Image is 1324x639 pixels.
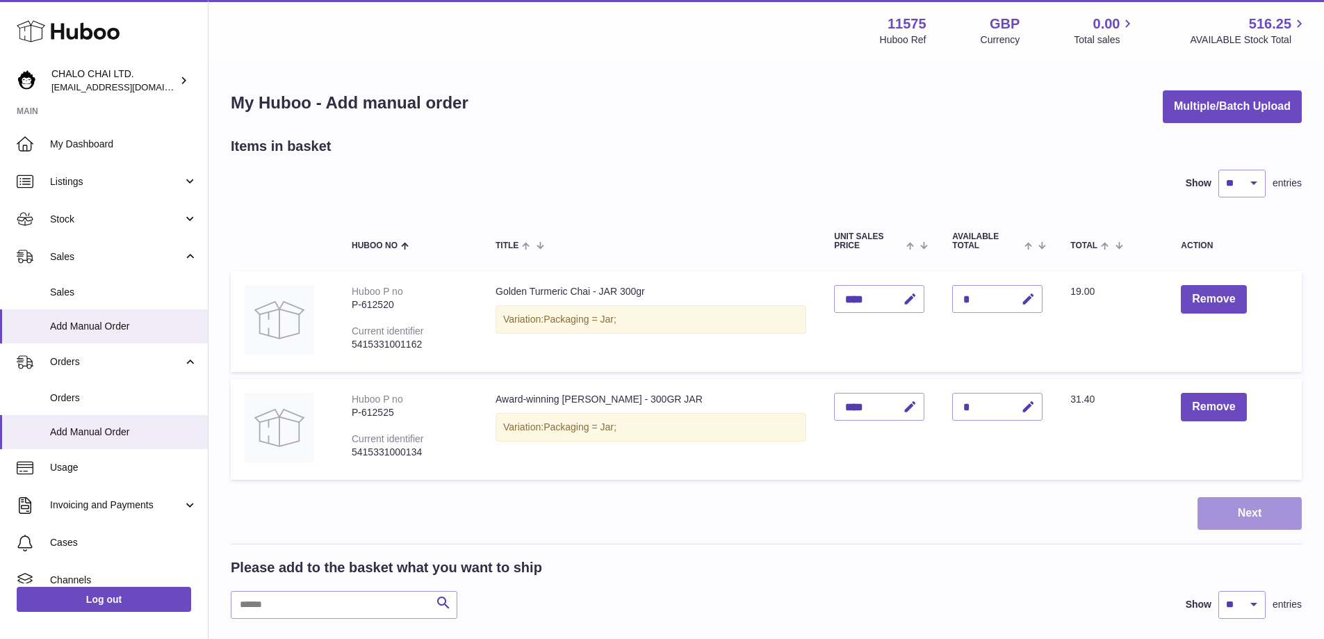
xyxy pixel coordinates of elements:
[1181,393,1246,421] button: Remove
[50,175,183,188] span: Listings
[50,286,197,299] span: Sales
[352,298,468,312] div: P-612520
[352,406,468,419] div: P-612525
[352,433,424,444] div: Current identifier
[1249,15,1291,33] span: 516.25
[1190,33,1307,47] span: AVAILABLE Stock Total
[1070,394,1095,405] span: 31.40
[1074,33,1136,47] span: Total sales
[1070,286,1095,297] span: 19.00
[51,67,177,94] div: CHALO CHAI LTD.
[544,314,616,325] span: Packaging = Jar;
[50,250,183,264] span: Sales
[50,536,197,549] span: Cases
[1186,598,1211,611] label: Show
[981,33,1020,47] div: Currency
[1273,177,1302,190] span: entries
[231,137,332,156] h2: Items in basket
[352,338,468,351] div: 5415331001162
[17,587,191,612] a: Log out
[1070,241,1097,250] span: Total
[245,393,314,462] img: Award-winning Masala Chai - 300GR JAR
[1181,241,1288,250] div: Action
[1198,497,1302,530] button: Next
[834,232,903,250] span: Unit Sales Price
[50,574,197,587] span: Channels
[50,461,197,474] span: Usage
[1093,15,1120,33] span: 0.00
[50,426,197,439] span: Add Manual Order
[50,391,197,405] span: Orders
[245,285,314,355] img: Golden Turmeric Chai - JAR 300gr
[1190,15,1307,47] a: 516.25 AVAILABLE Stock Total
[482,271,820,372] td: Golden Turmeric Chai - JAR 300gr
[50,355,183,369] span: Orders
[482,379,820,480] td: Award-winning [PERSON_NAME] - 300GR JAR
[50,138,197,151] span: My Dashboard
[352,394,403,405] div: Huboo P no
[352,446,468,459] div: 5415331000134
[50,320,197,333] span: Add Manual Order
[1186,177,1211,190] label: Show
[496,241,518,250] span: Title
[544,421,616,432] span: Packaging = Jar;
[496,305,806,334] div: Variation:
[231,558,542,577] h2: Please add to the basket what you want to ship
[1163,90,1302,123] button: Multiple/Batch Upload
[1273,598,1302,611] span: entries
[352,286,403,297] div: Huboo P no
[50,499,183,512] span: Invoicing and Payments
[352,241,398,250] span: Huboo no
[1074,15,1136,47] a: 0.00 Total sales
[50,213,183,226] span: Stock
[1181,285,1246,314] button: Remove
[952,232,1021,250] span: AVAILABLE Total
[352,325,424,337] div: Current identifier
[990,15,1020,33] strong: GBP
[51,81,204,92] span: [EMAIL_ADDRESS][DOMAIN_NAME]
[496,413,806,442] div: Variation:
[17,70,38,91] img: Chalo@chalocompany.com
[888,15,926,33] strong: 11575
[880,33,926,47] div: Huboo Ref
[231,92,468,114] h1: My Huboo - Add manual order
